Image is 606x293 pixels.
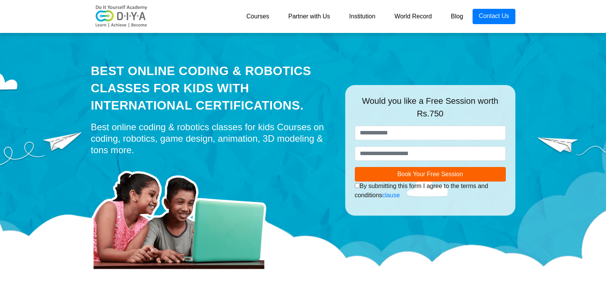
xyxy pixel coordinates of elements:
[91,62,334,114] div: Best Online Coding & Robotics Classes for kids with International Certifications.
[237,9,279,24] a: Courses
[279,9,340,24] a: Partner with Us
[382,192,400,198] a: clause
[91,160,275,271] img: home-prod.png
[441,9,473,24] a: Blog
[473,9,515,24] a: Contact Us
[340,9,385,24] a: Institution
[91,5,152,28] img: logo-v2.png
[385,9,442,24] a: World Record
[397,171,463,177] span: Book Your Free Session
[355,182,506,200] div: By submitting this form I agree to the terms and conditions
[355,95,506,126] div: Would you like a Free Session worth Rs.750
[91,121,334,156] div: Best online coding & robotics classes for kids Courses on coding, robotics, game design, animatio...
[355,167,506,182] button: Book Your Free Session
